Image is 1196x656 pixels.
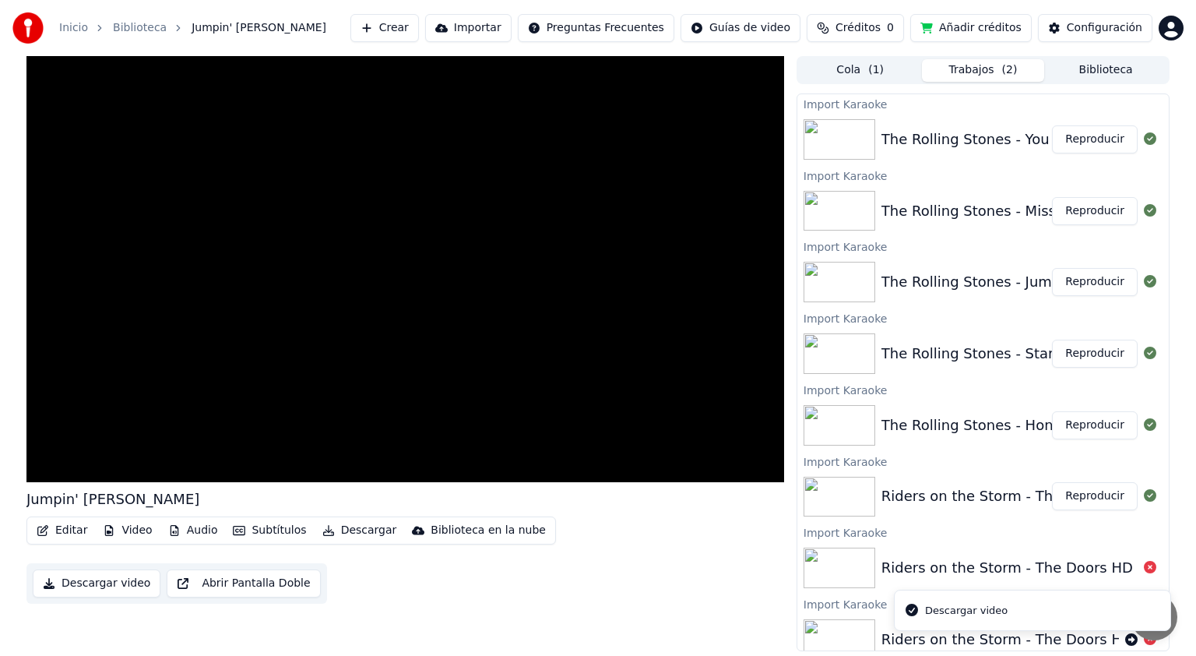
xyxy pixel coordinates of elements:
[350,14,419,42] button: Crear
[922,59,1045,82] button: Trabajos
[681,14,800,42] button: Guías de video
[1052,197,1138,225] button: Reproducir
[1052,268,1138,296] button: Reproducir
[1052,482,1138,510] button: Reproducir
[797,94,1169,113] div: Import Karaoke
[59,20,326,36] nav: breadcrumb
[33,570,160,598] button: Descargar video
[797,380,1169,399] div: Import Karaoke
[1044,59,1167,82] button: Biblioteca
[881,343,1185,365] div: The Rolling Stones - Start Me Up - OFFICIAL
[835,20,881,36] span: Créditos
[316,520,403,541] button: Descargar
[1052,411,1138,439] button: Reproducir
[431,523,546,538] div: Biblioteca en la nube
[30,520,93,541] button: Editar
[97,520,158,541] button: Video
[59,20,88,36] a: Inicio
[797,166,1169,185] div: Import Karaoke
[925,603,1008,619] div: Descargar video
[887,20,894,36] span: 0
[881,557,1133,579] div: Riders on the Storm - The Doors HD
[807,14,904,42] button: Créditos0
[162,520,224,541] button: Audio
[425,14,512,42] button: Importar
[1067,20,1142,36] div: Configuración
[12,12,44,44] img: youka
[881,414,1163,436] div: The Rolling Stones - Honky Tonk Women
[1052,340,1138,368] button: Reproducir
[881,485,1133,507] div: Riders on the Storm - The Doors HD
[1038,14,1152,42] button: Configuración
[910,14,1032,42] button: Añadir créditos
[797,237,1169,256] div: Import Karaoke
[192,20,326,36] span: Jumpin' [PERSON_NAME]
[1052,125,1138,153] button: Reproducir
[227,520,312,541] button: Subtítulos
[797,594,1169,613] div: Import Karaoke
[797,452,1169,471] div: Import Karaoke
[881,629,1133,651] div: Riders on the Storm - The Doors HD
[26,488,199,510] div: Jumpin' [PERSON_NAME]
[797,523,1169,541] div: Import Karaoke
[167,570,320,598] button: Abrir Pantalla Doble
[797,309,1169,327] div: Import Karaoke
[1002,62,1018,78] span: ( 2 )
[113,20,167,36] a: Biblioteca
[799,59,922,82] button: Cola
[518,14,674,42] button: Preguntas Frecuentes
[868,62,884,78] span: ( 1 )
